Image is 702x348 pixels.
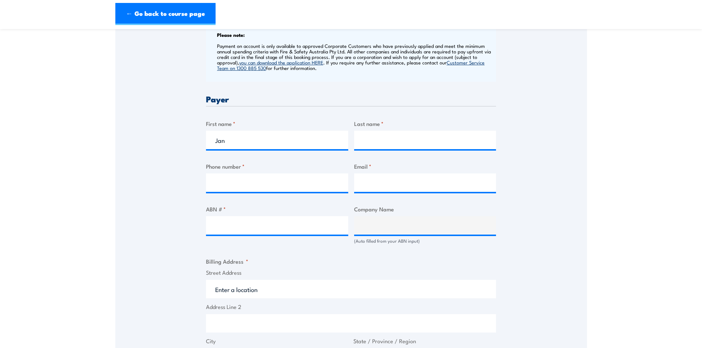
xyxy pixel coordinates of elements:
label: State / Province / Region [353,337,496,345]
p: Payment on account is only available to approved Corporate Customers who have previously applied ... [217,43,494,71]
div: (Auto filled from your ABN input) [354,238,496,245]
label: Company Name [354,205,496,213]
label: ABN # [206,205,348,213]
a: you can download the application HERE [239,59,323,66]
input: Enter a location [206,280,496,298]
legend: Billing Address [206,257,248,266]
label: First name [206,119,348,128]
label: Last name [354,119,496,128]
label: Phone number [206,162,348,171]
b: Please note: [217,31,245,38]
label: Street Address [206,268,496,277]
h3: Payer [206,95,496,103]
a: ← Go back to course page [115,3,216,25]
label: Email [354,162,496,171]
a: Customer Service Team on 1300 885 530 [217,59,485,71]
label: City [206,337,349,345]
label: Address Line 2 [206,303,496,311]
